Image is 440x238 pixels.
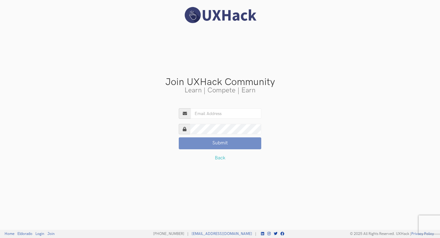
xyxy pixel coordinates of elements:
a: Join [47,232,55,236]
h3: Join UXHack Community [5,77,435,87]
a: Eldorado [17,232,32,236]
button: Submit [179,137,261,149]
input: Email Address [191,108,261,119]
img: UXHack logo [182,6,258,24]
p: © 2025 All Rights Reserved. UXHack | [350,232,434,236]
h3: Learn | Compete | Earn [5,87,435,94]
a: [EMAIL_ADDRESS][DOMAIN_NAME] [192,232,252,236]
a: Home [5,232,14,236]
li: [PHONE_NUMBER] [152,232,186,236]
a: Login [35,232,44,236]
a: Privacy Policy [411,232,434,236]
a: Back [215,155,226,161]
li: | [186,232,190,236]
li: | [254,232,258,236]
